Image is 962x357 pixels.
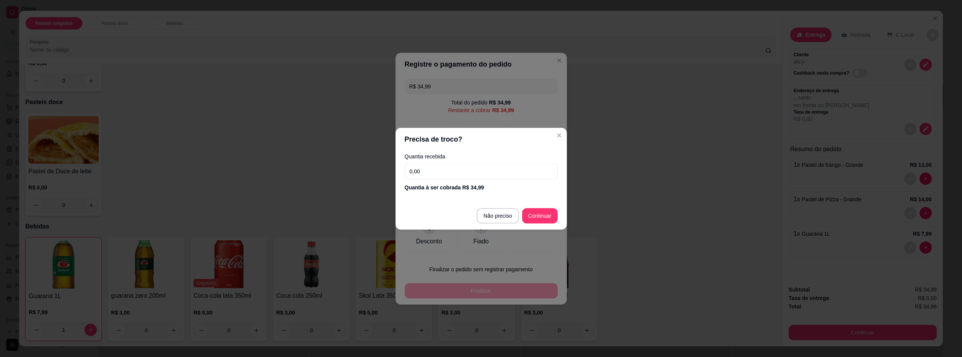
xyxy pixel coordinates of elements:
header: Precisa de troco? [396,128,567,151]
label: Quantia recebida [405,154,558,159]
button: Continuar [522,208,558,223]
button: Não preciso [477,208,519,223]
button: Close [553,129,565,142]
div: Quantia à ser cobrada R$ 34,99 [405,184,558,191]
